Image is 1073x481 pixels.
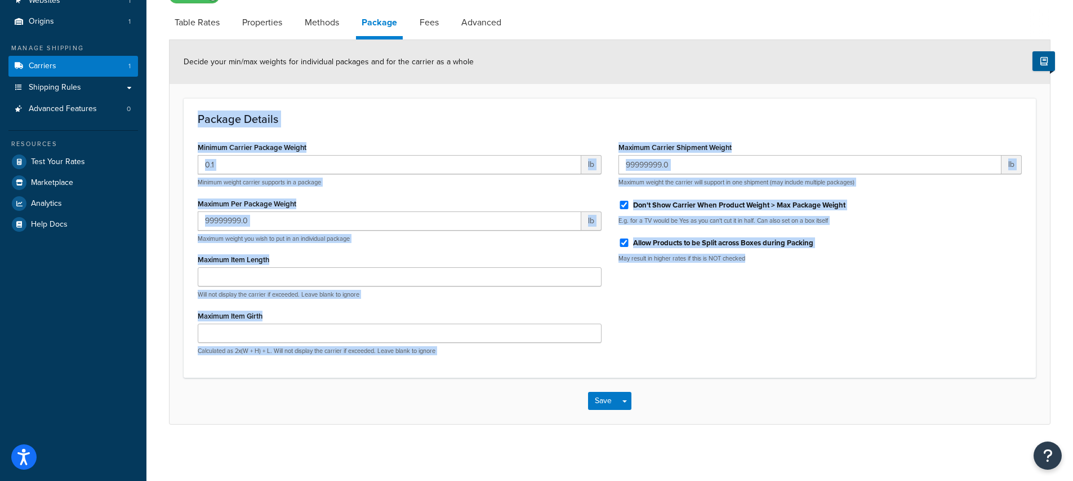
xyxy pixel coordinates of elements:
span: Analytics [31,199,62,209]
a: Test Your Rates [8,152,138,172]
label: Allow Products to be Split across Boxes during Packing [633,238,813,248]
span: lb [581,211,602,231]
span: Decide your min/max weights for individual packages and for the carrier as a whole [184,56,474,68]
a: Advanced Features0 [8,99,138,120]
button: Open Resource Center [1034,442,1062,470]
span: Help Docs [31,220,68,230]
span: Origins [29,17,54,27]
label: Maximum Carrier Shipment Weight [618,143,732,152]
p: Maximum weight you wish to put in an individual package [198,235,602,243]
span: Marketplace [31,178,73,188]
span: 1 [128,17,131,27]
li: Origins [8,11,138,32]
a: Carriers1 [8,56,138,77]
span: Advanced Features [29,104,97,114]
button: Show Help Docs [1032,51,1055,71]
p: Maximum weight the carrier will support in one shipment (may include multiple packages) [618,178,1022,187]
label: Maximum Item Girth [198,312,262,320]
div: Resources [8,139,138,149]
button: Save [588,392,618,410]
label: Don't Show Carrier When Product Weight > Max Package Weight [633,200,845,210]
span: Test Your Rates [31,157,85,167]
p: May result in higher rates if this is NOT checked [618,254,1022,263]
a: Methods [299,9,345,36]
span: 0 [127,104,131,114]
li: Carriers [8,56,138,77]
span: lb [581,155,602,174]
a: Fees [414,9,444,36]
p: E.g. for a TV would be Yes as you can't cut it in half. Can also set on a box itself [618,217,1022,225]
a: Marketplace [8,173,138,193]
a: Shipping Rules [8,77,138,98]
a: Package [356,9,403,39]
label: Minimum Carrier Package Weight [198,143,306,152]
p: Calculated as 2x(W + H) + L. Will not display the carrier if exceeded. Leave blank to ignore [198,347,602,355]
div: Manage Shipping [8,43,138,53]
span: Carriers [29,61,56,71]
p: Will not display the carrier if exceeded. Leave blank to ignore [198,290,602,299]
a: Help Docs [8,214,138,235]
p: Minimum weight carrier supports in a package [198,178,602,187]
span: lb [1001,155,1022,174]
li: Advanced Features [8,99,138,120]
a: Properties [237,9,288,36]
label: Maximum Item Length [198,255,269,264]
h3: Package Details [198,113,1022,125]
span: Shipping Rules [29,83,81,92]
a: Advanced [456,9,507,36]
span: 1 [128,61,131,71]
label: Maximum Per Package Weight [198,200,296,208]
a: Origins1 [8,11,138,32]
a: Analytics [8,193,138,214]
a: Table Rates [169,9,225,36]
